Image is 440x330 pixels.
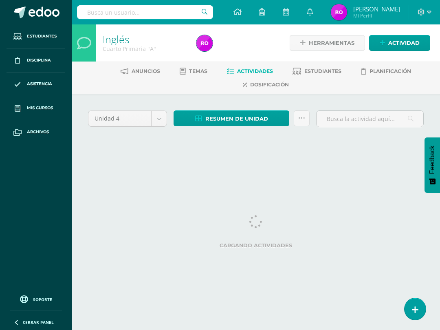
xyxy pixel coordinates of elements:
a: Planificación [361,65,411,78]
span: Asistencia [27,81,52,87]
a: Actividades [227,65,273,78]
a: Archivos [7,120,65,144]
a: Mis cursos [7,96,65,120]
a: Resumen de unidad [174,110,289,126]
span: Soporte [33,297,52,302]
span: Disciplina [27,57,51,64]
img: 69aea7f7bca40ee42ad02f231494c703.png [196,35,213,51]
span: Dosificación [250,81,289,88]
a: Asistencia [7,73,65,97]
span: Unidad 4 [95,111,145,126]
span: Resumen de unidad [205,111,268,126]
label: Cargando actividades [88,242,424,249]
a: Inglés [103,32,130,46]
span: Mis cursos [27,105,53,111]
a: Estudiantes [7,24,65,48]
div: Cuarto Primaria 'A' [103,45,187,53]
a: Unidad 4 [88,111,167,126]
a: Dosificación [243,78,289,91]
img: 69aea7f7bca40ee42ad02f231494c703.png [331,4,347,20]
input: Busca la actividad aquí... [317,111,423,127]
span: Actividad [388,35,420,51]
span: Planificación [370,68,411,74]
span: Actividades [237,68,273,74]
span: Cerrar panel [23,319,54,325]
span: Herramientas [309,35,354,51]
h1: Inglés [103,33,187,45]
span: Anuncios [132,68,160,74]
a: Soporte [10,293,62,304]
span: [PERSON_NAME] [353,5,400,13]
input: Busca un usuario... [77,5,213,19]
span: Estudiantes [27,33,57,40]
span: Feedback [429,145,436,174]
button: Feedback - Mostrar encuesta [425,137,440,193]
span: Archivos [27,129,49,135]
a: Temas [180,65,207,78]
span: Mi Perfil [353,12,400,19]
a: Estudiantes [293,65,341,78]
a: Actividad [369,35,430,51]
a: Disciplina [7,48,65,73]
span: Estudiantes [304,68,341,74]
span: Temas [189,68,207,74]
a: Anuncios [121,65,160,78]
a: Herramientas [290,35,365,51]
